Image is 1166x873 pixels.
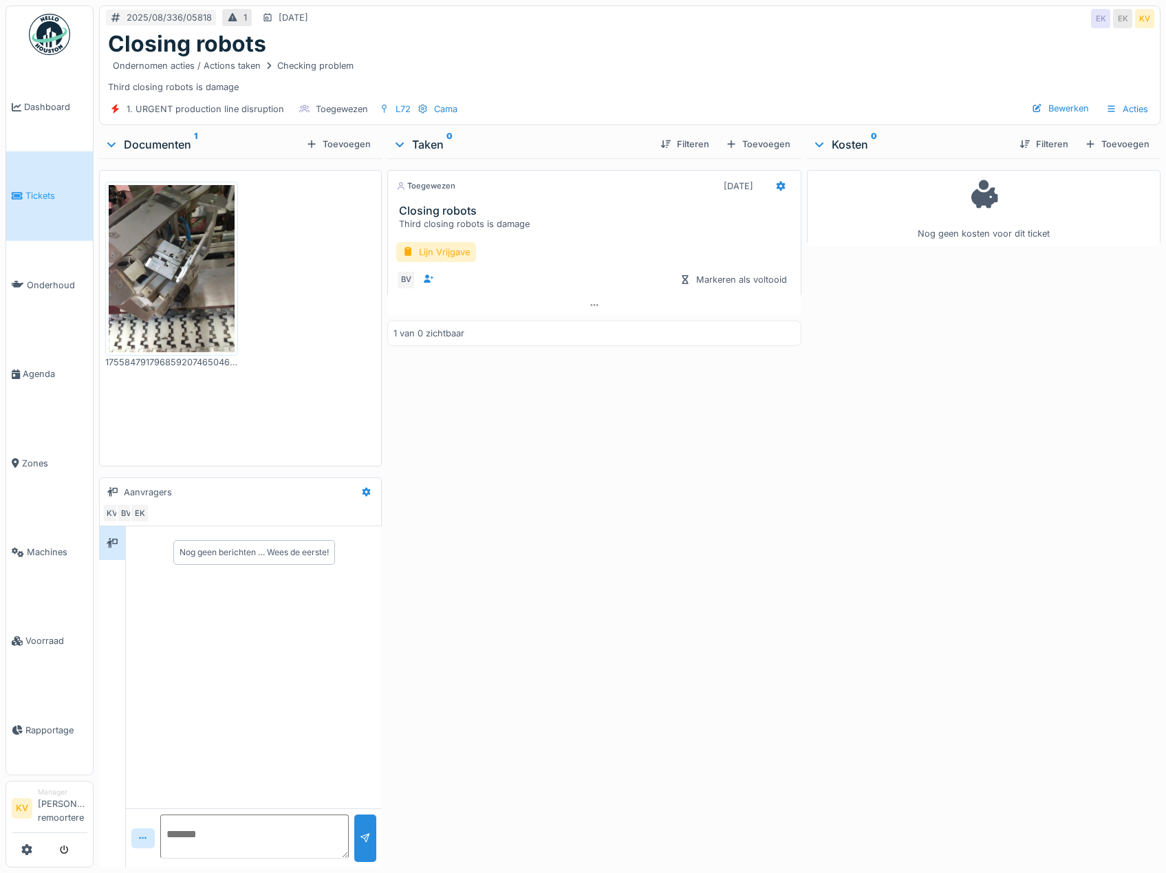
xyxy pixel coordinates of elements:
div: BV [116,504,136,523]
div: KV [1135,9,1154,28]
a: KV Manager[PERSON_NAME] remoortere [12,787,87,833]
div: Filteren [655,135,715,153]
span: Tickets [25,189,87,202]
img: x2bngxsahm8lhx1pa6wwz7re8nkc [109,185,235,352]
span: Voorraad [25,634,87,647]
img: Badge_color-CXgf-gQk.svg [29,14,70,55]
div: Lijn Vrijgave [396,242,476,262]
div: L72 [396,103,411,116]
sup: 0 [446,136,453,153]
div: Taken [393,136,649,153]
div: KV [102,504,122,523]
div: Toevoegen [1079,135,1155,153]
li: [PERSON_NAME] remoortere [38,787,87,830]
span: Onderhoud [27,279,87,292]
a: Dashboard [6,63,93,151]
div: Filteren [1014,135,1074,153]
div: [DATE] [724,180,753,193]
a: Agenda [6,330,93,418]
div: Third closing robots is damage [108,57,1152,93]
div: EK [130,504,149,523]
h3: Closing robots [399,204,795,217]
div: Bewerken [1026,99,1094,118]
a: Onderhoud [6,241,93,330]
span: Agenda [23,367,87,380]
div: Toegewezen [316,103,368,116]
div: 17558479179685920746504628998703.jpg [105,356,238,369]
div: 1 [244,11,247,24]
a: Machines [6,508,93,596]
li: KV [12,798,32,819]
div: Nog geen kosten voor dit ticket [816,176,1152,240]
div: Nog geen berichten … Wees de eerste! [180,546,329,559]
sup: 1 [194,136,197,153]
a: Tickets [6,151,93,240]
div: Toegewezen [396,180,455,192]
div: Markeren als voltooid [674,270,792,289]
div: Cama [434,103,457,116]
span: Zones [22,457,87,470]
span: Rapportage [25,724,87,737]
a: Rapportage [6,686,93,775]
h1: Closing robots [108,31,266,57]
sup: 0 [871,136,877,153]
a: Zones [6,419,93,508]
div: Third closing robots is damage [399,217,795,230]
div: Manager [38,787,87,797]
div: Aanvragers [124,486,172,499]
div: Ondernomen acties / Actions taken Checking problem [113,59,354,72]
div: Acties [1100,99,1154,119]
div: BV [396,270,415,290]
div: Kosten [812,136,1008,153]
div: Toevoegen [301,135,376,153]
div: EK [1091,9,1110,28]
div: 1. URGENT production line disruption [127,103,284,116]
div: Documenten [105,136,301,153]
a: Voorraad [6,596,93,685]
span: Machines [27,546,87,559]
div: Toevoegen [720,135,796,153]
div: [DATE] [279,11,308,24]
div: EK [1113,9,1132,28]
span: Dashboard [24,100,87,114]
div: 2025/08/336/05818 [127,11,212,24]
div: 1 van 0 zichtbaar [393,327,464,340]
